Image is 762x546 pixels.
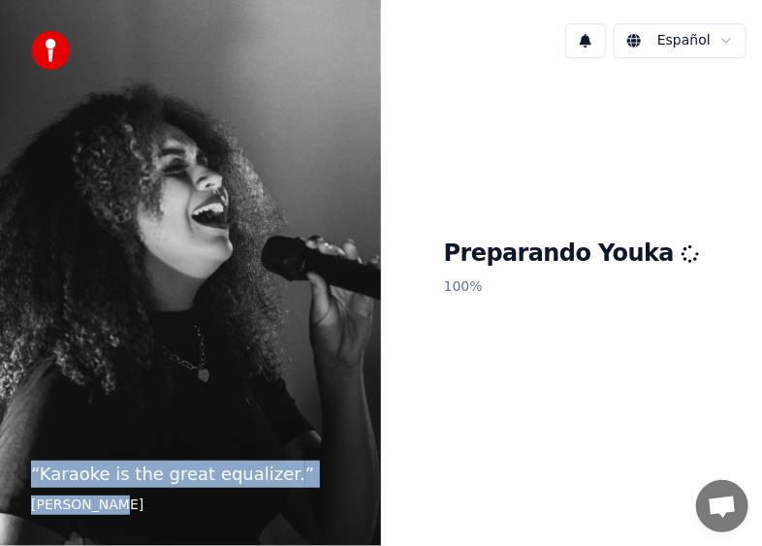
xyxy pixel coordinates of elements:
[31,461,350,488] p: “ Karaoke is the great equalizer. ”
[31,496,350,515] footer: [PERSON_NAME]
[444,239,700,270] h1: Preparando Youka
[444,270,700,305] p: 100 %
[31,31,70,70] img: youka
[696,480,748,532] a: Chat abierto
